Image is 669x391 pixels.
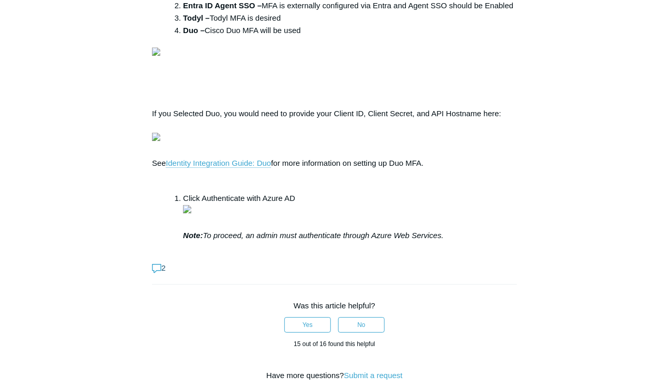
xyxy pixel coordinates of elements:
img: 31285508820755 [183,205,191,213]
strong: Duo – [183,26,205,35]
strong: Note: [183,231,203,240]
div: Have more questions? [152,370,517,382]
strong: Todyl – [183,13,209,22]
li: Click Authenticate with Azure AD [183,192,517,242]
strong: Entra ID Agent SSO – [183,1,262,10]
img: 31285508803219 [152,48,160,56]
span: Was this article helpful? [294,301,375,310]
li: Cisco Duo MFA will be used [183,24,517,37]
button: This article was helpful [284,317,331,333]
button: This article was not helpful [338,317,385,333]
span: 15 out of 16 found this helpful [294,340,375,348]
img: 31285508811923 [152,133,160,141]
p: If you Selected Duo, you would need to provide your Client ID, Client Secret, and API Hostname he... [152,107,517,182]
span: 2 [152,263,165,272]
li: Todyl MFA is desired [183,12,517,24]
a: Submit a request [344,371,402,380]
em: To proceed, an admin must authenticate through Azure Web Services. [183,231,444,240]
a: Identity Integration Guide: Duo [166,159,271,168]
